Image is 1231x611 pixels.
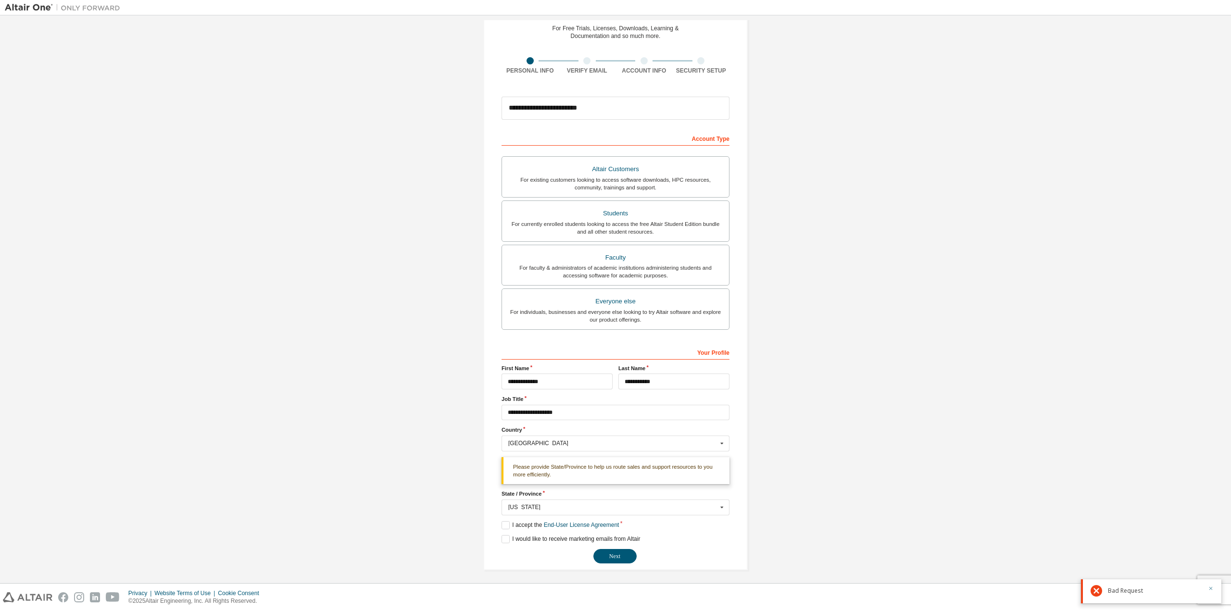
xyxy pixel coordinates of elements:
[218,589,264,597] div: Cookie Consent
[673,67,730,75] div: Security Setup
[508,440,717,446] div: [GEOGRAPHIC_DATA]
[502,490,729,498] label: State / Province
[508,251,723,264] div: Faculty
[74,592,84,602] img: instagram.svg
[508,207,723,220] div: Students
[58,592,68,602] img: facebook.svg
[502,457,729,485] div: Please provide State/Province to help us route sales and support resources to you more efficiently.
[593,549,637,563] button: Next
[502,521,619,529] label: I accept the
[508,504,717,510] div: [US_STATE]
[508,264,723,279] div: For faculty & administrators of academic institutions administering students and accessing softwa...
[618,364,729,372] label: Last Name
[502,395,729,403] label: Job Title
[502,426,729,434] label: Country
[502,535,640,543] label: I would like to receive marketing emails from Altair
[502,364,613,372] label: First Name
[553,25,679,40] div: For Free Trials, Licenses, Downloads, Learning & Documentation and so much more.
[502,130,729,146] div: Account Type
[502,344,729,360] div: Your Profile
[559,67,616,75] div: Verify Email
[544,522,619,528] a: End-User License Agreement
[106,592,120,602] img: youtube.svg
[5,3,125,12] img: Altair One
[502,67,559,75] div: Personal Info
[90,592,100,602] img: linkedin.svg
[508,162,723,176] div: Altair Customers
[3,592,52,602] img: altair_logo.svg
[128,589,154,597] div: Privacy
[508,220,723,236] div: For currently enrolled students looking to access the free Altair Student Edition bundle and all ...
[508,308,723,324] div: For individuals, businesses and everyone else looking to try Altair software and explore our prod...
[154,589,218,597] div: Website Terms of Use
[1108,587,1143,595] span: Bad Request
[615,67,673,75] div: Account Info
[508,176,723,191] div: For existing customers looking to access software downloads, HPC resources, community, trainings ...
[128,597,265,605] p: © 2025 Altair Engineering, Inc. All Rights Reserved.
[508,295,723,308] div: Everyone else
